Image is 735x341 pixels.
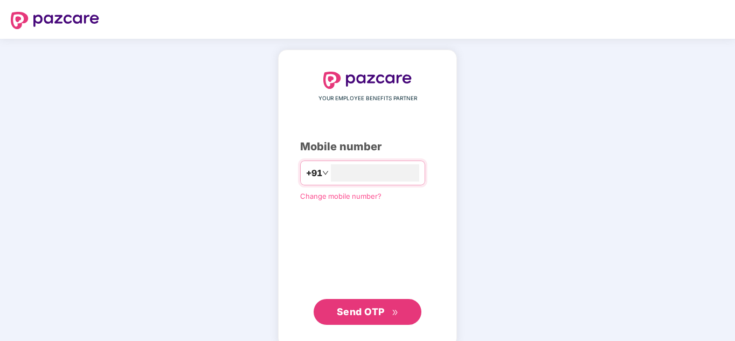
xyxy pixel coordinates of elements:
img: logo [11,12,99,29]
div: Mobile number [300,138,435,155]
span: +91 [306,166,322,180]
span: Send OTP [337,306,385,317]
a: Change mobile number? [300,192,382,200]
button: Send OTPdouble-right [314,299,421,325]
span: YOUR EMPLOYEE BENEFITS PARTNER [318,94,417,103]
img: logo [323,72,412,89]
span: down [322,170,329,176]
span: double-right [392,309,399,316]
